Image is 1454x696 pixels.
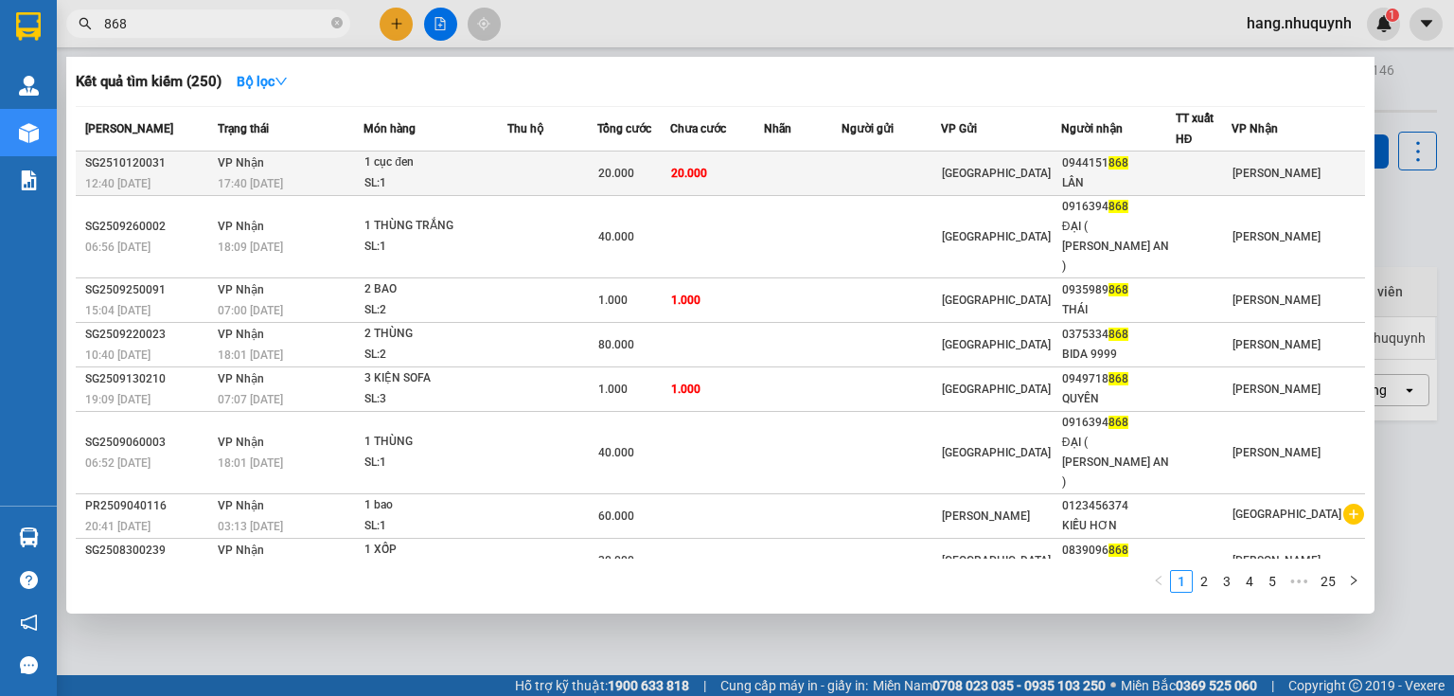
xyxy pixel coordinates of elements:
[1062,496,1175,516] div: 0123456374
[598,509,634,523] span: 60.000
[364,345,506,366] div: SL: 2
[16,12,41,41] img: logo-vxr
[1232,294,1321,307] span: [PERSON_NAME]
[364,279,506,300] div: 2 BAO
[364,540,506,561] div: 1 XỐP
[222,66,303,97] button: Bộ lọcdown
[19,170,39,190] img: solution-icon
[1108,156,1128,170] span: 868
[1314,570,1342,593] li: 25
[1062,153,1175,173] div: 0944151
[1232,508,1341,521] span: [GEOGRAPHIC_DATA]
[85,496,212,516] div: PR2509040116
[85,348,151,362] span: 10:40 [DATE]
[842,122,894,135] span: Người gửi
[1147,570,1170,593] button: left
[671,167,707,180] span: 20.000
[85,241,151,254] span: 06:56 [DATE]
[364,324,506,345] div: 2 THÙNG
[1232,230,1321,243] span: [PERSON_NAME]
[218,456,283,470] span: 18:01 [DATE]
[218,177,283,190] span: 17:40 [DATE]
[218,304,283,317] span: 07:00 [DATE]
[218,328,264,341] span: VP Nhận
[218,348,283,362] span: 18:01 [DATE]
[1108,200,1128,213] span: 868
[218,283,264,296] span: VP Nhận
[1232,167,1321,180] span: [PERSON_NAME]
[364,389,506,410] div: SL: 3
[218,393,283,406] span: 07:07 [DATE]
[364,516,506,537] div: SL: 1
[85,520,151,533] span: 20:41 [DATE]
[671,383,700,396] span: 1.000
[364,173,506,194] div: SL: 1
[364,237,506,258] div: SL: 1
[1062,389,1175,409] div: QUYÊN
[20,614,38,632] span: notification
[942,338,1051,351] span: [GEOGRAPHIC_DATA]
[942,446,1051,459] span: [GEOGRAPHIC_DATA]
[85,393,151,406] span: 19:09 [DATE]
[1108,544,1128,557] span: 868
[942,509,1030,523] span: [PERSON_NAME]
[85,217,212,237] div: SG2509260002
[1061,122,1123,135] span: Người nhận
[1343,504,1364,525] span: plus-circle
[598,446,634,459] span: 40.000
[218,241,283,254] span: 18:09 [DATE]
[1216,571,1237,592] a: 3
[598,554,634,567] span: 30.000
[1342,570,1365,593] button: right
[598,167,634,180] span: 20.000
[598,294,628,307] span: 1.000
[1239,571,1260,592] a: 4
[1062,369,1175,389] div: 0949718
[1232,446,1321,459] span: [PERSON_NAME]
[1108,328,1128,341] span: 868
[85,280,212,300] div: SG2509250091
[85,369,212,389] div: SG2509130210
[1062,345,1175,365] div: BIDA 9999
[331,17,343,28] span: close-circle
[85,433,212,453] div: SG2509060003
[1171,571,1192,592] a: 1
[1284,570,1314,593] span: •••
[1193,570,1215,593] li: 2
[364,453,506,473] div: SL: 1
[507,122,543,135] span: Thu hộ
[85,541,212,561] div: SG2508300239
[941,122,977,135] span: VP Gửi
[1062,516,1175,536] div: KIỀU HƠN
[1315,571,1341,592] a: 25
[19,527,39,547] img: warehouse-icon
[942,230,1051,243] span: [GEOGRAPHIC_DATA]
[1170,570,1193,593] li: 1
[218,156,264,170] span: VP Nhận
[1215,570,1238,593] li: 3
[1062,325,1175,345] div: 0375334
[364,368,506,389] div: 3 KIỆN SOFA
[942,167,1051,180] span: [GEOGRAPHIC_DATA]
[598,338,634,351] span: 80.000
[670,122,726,135] span: Chưa cước
[1062,173,1175,193] div: LÂN
[597,122,651,135] span: Tổng cước
[1062,280,1175,300] div: 0935989
[237,74,288,89] strong: Bộ lọc
[1194,571,1215,592] a: 2
[1238,570,1261,593] li: 4
[76,72,222,92] h3: Kết quả tìm kiếm ( 250 )
[364,495,506,516] div: 1 bao
[764,122,791,135] span: Nhãn
[218,520,283,533] span: 03:13 [DATE]
[1108,283,1128,296] span: 868
[1232,554,1321,567] span: [PERSON_NAME]
[598,230,634,243] span: 40.000
[942,294,1051,307] span: [GEOGRAPHIC_DATA]
[19,123,39,143] img: warehouse-icon
[218,499,264,512] span: VP Nhận
[364,216,506,237] div: 1 THÙNG TRẮNG
[1232,338,1321,351] span: [PERSON_NAME]
[1108,416,1128,429] span: 868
